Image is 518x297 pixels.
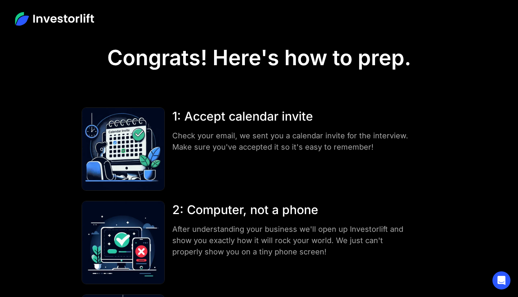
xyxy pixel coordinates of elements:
[172,130,410,153] div: Check your email, we sent you a calendar invite for the interview. Make sure you've accepted it s...
[172,201,410,219] div: 2: Computer, not a phone
[107,45,411,70] h1: Congrats! Here's how to prep.
[172,107,410,126] div: 1: Accept calendar invite
[172,224,410,257] div: After understanding your business we'll open up Investorlift and show you exactly how it will roc...
[492,271,510,289] div: Open Intercom Messenger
